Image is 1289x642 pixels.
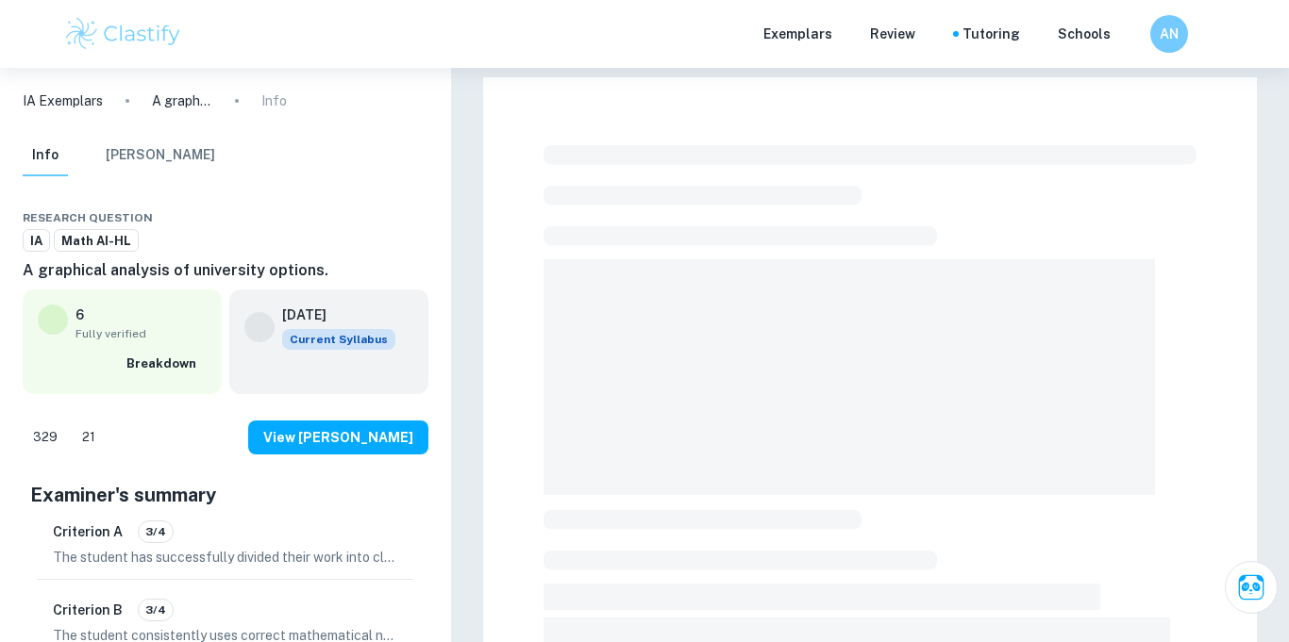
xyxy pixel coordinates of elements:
span: Fully verified [75,325,207,342]
h6: AN [1159,24,1180,44]
div: Share [357,206,372,229]
h6: A graphical analysis of university options. [23,259,428,282]
h5: Examiner's summary [30,481,421,509]
a: Schools [1058,24,1111,44]
a: IA Exemplars [23,91,103,111]
div: Report issue [413,206,428,229]
div: This exemplar is based on the current syllabus. Feel free to refer to it for inspiration/ideas wh... [282,329,395,350]
p: Info [261,91,287,111]
button: Info [23,135,68,176]
span: 329 [23,428,68,447]
p: Exemplars [763,24,832,44]
span: 21 [72,428,106,447]
a: Math AI-HL [54,229,139,253]
div: Bookmark [394,206,410,229]
span: Current Syllabus [282,329,395,350]
button: [PERSON_NAME] [106,135,215,176]
h6: Criterion B [53,600,123,620]
span: 3/4 [139,523,173,540]
img: Clastify logo [63,15,183,53]
p: A graphical analysis of university options. [152,91,212,111]
span: 3/4 [139,601,173,618]
span: Math AI-HL [55,232,138,251]
p: Review [870,24,915,44]
a: Tutoring [963,24,1020,44]
button: View [PERSON_NAME] [248,420,428,454]
div: Like [23,422,68,453]
h6: Criterion A [53,521,123,542]
span: Research question [23,209,153,226]
span: IA [24,232,49,251]
button: Help and Feedback [1126,29,1135,39]
div: Download [376,206,391,229]
h6: [DATE] [282,305,380,325]
button: Breakdown [122,350,207,378]
a: IA [23,229,50,253]
button: AN [1150,15,1188,53]
p: The student has successfully divided their work into clear sections with a well-defined introduct... [53,547,398,568]
div: Dislike [72,422,106,453]
button: Ask Clai [1225,561,1278,614]
p: 6 [75,305,84,325]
